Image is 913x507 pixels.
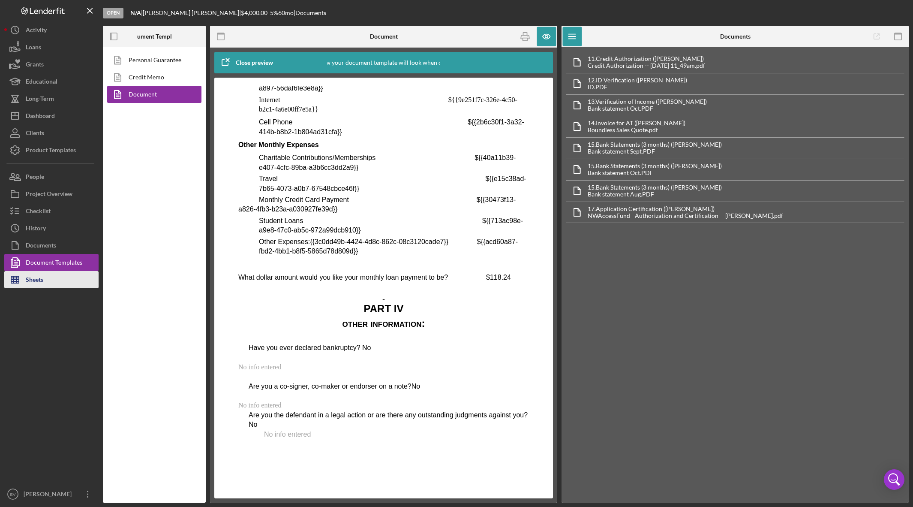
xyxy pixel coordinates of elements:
div: Checklist [26,202,51,222]
div: [PERSON_NAME] [21,486,77,505]
div: Document Templates [26,254,82,273]
div: Project Overview [26,185,72,205]
div: ID.PDF [588,84,687,91]
b: Document [370,33,398,40]
button: Checklist [4,202,99,220]
div: | [130,9,143,16]
button: Grants [4,56,99,73]
div: Bank statement Sept.PDF [588,148,722,155]
div: 60 mo [278,9,294,16]
div: Credit Authorization -- [DATE] 11_49am.pdf [588,62,705,69]
div: 12. ID Verification ([PERSON_NAME]) [588,77,687,84]
button: Loans [4,39,99,56]
div: Product Templates [26,142,76,161]
button: Close preview [214,54,282,71]
div: | Documents [294,9,326,16]
button: EV[PERSON_NAME] [4,486,99,503]
b: Documents [720,33,751,40]
div: Loans [26,39,41,58]
div: 15. Bank Statements (3 months) ([PERSON_NAME]) [588,184,722,191]
button: Sheets [4,271,99,288]
div: Boundless Sales Quote.pdf [588,127,685,133]
button: Clients [4,124,99,142]
div: 5 % [270,9,278,16]
div: Clients [26,124,44,144]
div: History [26,220,46,239]
div: People [26,168,44,187]
div: 14. Invoice for AT ([PERSON_NAME]) [588,120,685,127]
div: NWAccessFund - Authorization and Certification -- [PERSON_NAME].pdf [588,212,783,219]
div: Activity [26,21,47,41]
button: Activity [4,21,99,39]
button: Educational [4,73,99,90]
div: Documents [26,237,56,256]
button: Document Templates [4,254,99,271]
b: N/A [130,9,141,16]
div: Long-Term [26,90,54,109]
b: Document Templates [126,33,183,40]
div: Bank statement Oct.PDF [588,169,722,176]
a: Document [107,86,197,103]
div: 15. Bank Statements (3 months) ([PERSON_NAME]) [588,163,722,169]
div: Open [103,8,123,18]
button: Product Templates [4,142,99,159]
div: 11. Credit Authorization ([PERSON_NAME]) [588,55,705,62]
button: Project Overview [4,185,99,202]
button: Dashboard [4,107,99,124]
div: Grants [26,56,44,75]
div: Educational [26,73,57,92]
div: This is how your document template will look when completed [301,52,467,73]
button: People [4,168,99,185]
div: 15. Bank Statements (3 months) ([PERSON_NAME]) [588,141,722,148]
iframe: Rich Text Area [231,86,536,490]
div: Bank statement Aug.PDF [588,191,722,198]
text: EV [10,492,16,497]
div: [PERSON_NAME] [PERSON_NAME] | [143,9,241,16]
button: History [4,220,99,237]
button: Documents [4,237,99,254]
div: 17. Application Certification ([PERSON_NAME]) [588,205,783,212]
a: Personal Guarantee [107,51,197,69]
div: Bank statement Oct.PDF [588,105,707,112]
div: Close preview [236,54,273,71]
div: Sheets [26,271,43,290]
div: Dashboard [26,107,55,127]
div: Open Intercom Messenger [884,469,904,490]
div: $4,000.00 [241,9,270,16]
button: Long-Term [4,90,99,107]
div: 13. Verification of Income ([PERSON_NAME]) [588,98,707,105]
a: Credit Memo [107,69,197,86]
